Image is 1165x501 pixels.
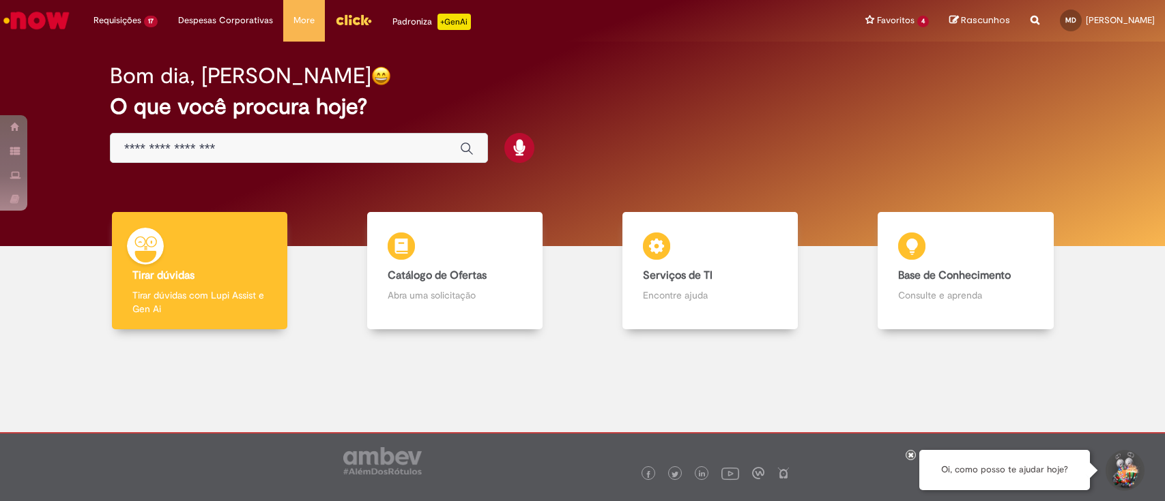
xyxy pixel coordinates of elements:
img: logo_footer_naosei.png [777,467,790,479]
p: Encontre ajuda [643,288,777,302]
h2: Bom dia, [PERSON_NAME] [110,64,371,88]
p: Abra uma solicitação [388,288,522,302]
span: 17 [144,16,158,27]
span: Rascunhos [961,14,1010,27]
img: logo_footer_facebook.png [645,471,652,478]
h2: O que você procura hoje? [110,95,1055,119]
img: click_logo_yellow_360x200.png [335,10,372,30]
a: Tirar dúvidas Tirar dúvidas com Lupi Assist e Gen Ai [72,212,327,330]
img: happy-face.png [371,66,391,86]
div: Padroniza [392,14,471,30]
img: logo_footer_twitter.png [672,471,678,478]
b: Tirar dúvidas [132,269,195,282]
span: MD [1065,16,1076,25]
span: [PERSON_NAME] [1086,14,1155,26]
span: Requisições [94,14,141,27]
img: logo_footer_linkedin.png [699,470,706,479]
img: logo_footer_ambev_rotulo_gray.png [343,447,422,474]
img: logo_footer_workplace.png [752,467,764,479]
b: Catálogo de Ofertas [388,269,487,282]
p: +GenAi [437,14,471,30]
a: Serviços de TI Encontre ajuda [583,212,838,330]
div: Oi, como posso te ajudar hoje? [919,450,1090,490]
button: Iniciar Conversa de Suporte [1104,450,1145,491]
img: ServiceNow [1,7,72,34]
p: Consulte e aprenda [898,288,1033,302]
a: Base de Conhecimento Consulte e aprenda [838,212,1093,330]
b: Base de Conhecimento [898,269,1011,282]
span: Favoritos [877,14,915,27]
span: Despesas Corporativas [178,14,273,27]
a: Rascunhos [949,14,1010,27]
a: Catálogo de Ofertas Abra uma solicitação [327,212,582,330]
img: logo_footer_youtube.png [721,464,739,482]
b: Serviços de TI [643,269,713,282]
span: More [293,14,315,27]
p: Tirar dúvidas com Lupi Assist e Gen Ai [132,288,267,316]
span: 4 [917,16,929,27]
